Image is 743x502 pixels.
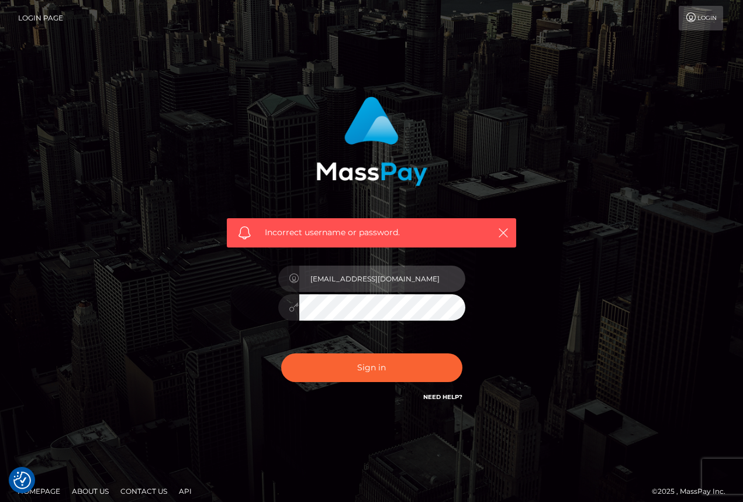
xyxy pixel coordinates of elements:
[13,482,65,500] a: Homepage
[18,6,63,30] a: Login Page
[281,353,462,382] button: Sign in
[265,226,478,239] span: Incorrect username or password.
[679,6,723,30] a: Login
[13,472,31,489] img: Revisit consent button
[67,482,113,500] a: About Us
[174,482,196,500] a: API
[13,472,31,489] button: Consent Preferences
[299,266,465,292] input: Username...
[116,482,172,500] a: Contact Us
[316,97,427,186] img: MassPay Login
[423,393,462,401] a: Need Help?
[652,485,734,498] div: © 2025 , MassPay Inc.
